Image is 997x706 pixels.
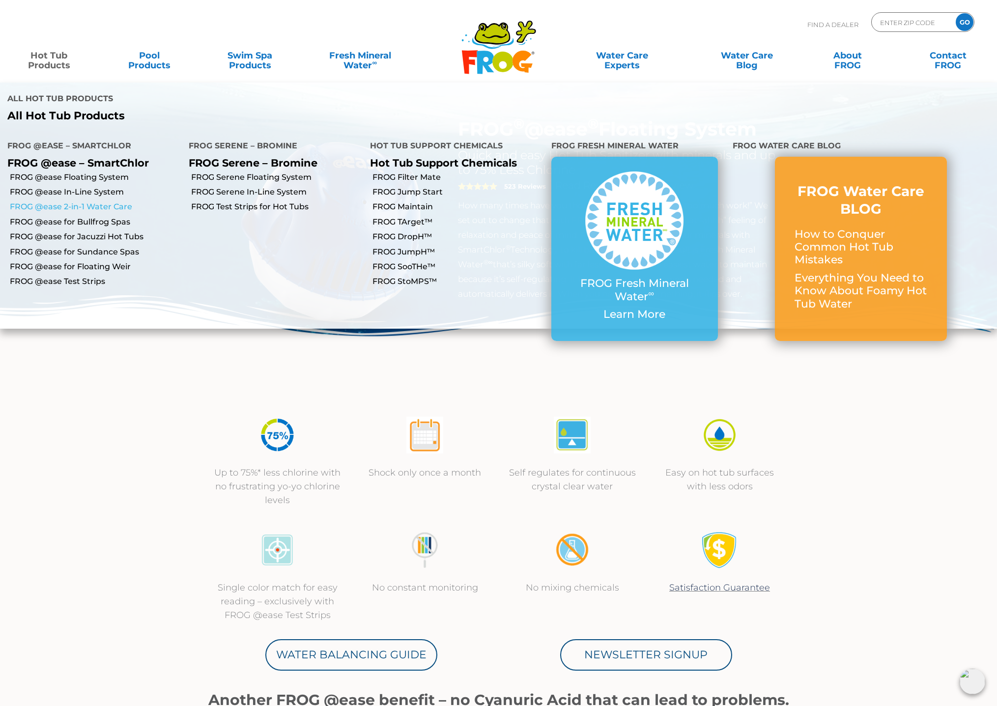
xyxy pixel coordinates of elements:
input: Zip Code Form [879,15,945,29]
a: FROG SooTHe™ [372,261,544,272]
h4: FROG @ease – SmartChlor [7,137,174,157]
p: Everything You Need to Know About Foamy Hot Tub Water [795,272,927,311]
p: Single color match for easy reading – exclusively with FROG @ease Test Strips [214,581,342,622]
img: icon-atease-easy-on [701,417,738,453]
a: Water Balancing Guide [265,639,437,671]
h4: FROG Water Care Blog [733,137,990,157]
a: Hot Tub Support Chemicals [370,157,517,169]
p: Up to 75%* less chlorine with no frustrating yo-yo chlorine levels [214,466,342,507]
h4: FROG Serene – Bromine [189,137,355,157]
a: AboutFROG [808,46,886,65]
a: Satisfaction Guarantee [669,582,770,593]
img: atease-icon-self-regulates [554,417,591,453]
h4: FROG Fresh Mineral Water [551,137,718,157]
a: FROG @ease Floating System [10,172,181,183]
a: FROG @ease 2-in-1 Water Care [10,201,181,212]
a: FROG Serene Floating System [191,172,363,183]
p: No constant monitoring [361,581,489,594]
p: Self regulates for continuous crystal clear water [509,466,636,493]
sup: ∞ [648,288,654,298]
h3: FROG Water Care BLOG [795,182,927,218]
a: Water CareBlog [708,46,786,65]
p: Find A Dealer [807,12,858,37]
a: FROG JumpH™ [372,247,544,257]
a: FROG Test Strips for Hot Tubs [191,201,363,212]
a: Hot TubProducts [10,46,88,65]
a: PoolProducts [111,46,189,65]
sup: ∞ [372,58,377,66]
a: FROG @ease Test Strips [10,276,181,287]
a: FROG Fresh Mineral Water∞ Learn More [571,171,698,326]
h4: Hot Tub Support Chemicals [370,137,537,157]
img: openIcon [960,669,985,694]
a: Swim SpaProducts [211,46,289,65]
img: no-mixing1 [554,532,591,568]
a: ContactFROG [909,46,987,65]
a: Newsletter Signup [560,639,732,671]
a: All Hot Tub Products [7,110,491,122]
a: Water CareExperts [559,46,686,65]
a: FROG StoMPS™ [372,276,544,287]
img: Satisfaction Guarantee Icon [701,532,738,568]
h4: All Hot Tub Products [7,90,491,110]
p: Shock only once a month [361,466,489,480]
p: FROG Serene – Bromine [189,157,355,169]
a: FROG Serene In-Line System [191,187,363,198]
p: No mixing chemicals [509,581,636,594]
img: no-constant-monitoring1 [406,532,443,568]
img: icon-atease-color-match [259,532,296,568]
a: Fresh MineralWater∞ [312,46,409,65]
a: FROG @ease In-Line System [10,187,181,198]
a: FROG @ease for Jacuzzi Hot Tubs [10,231,181,242]
p: How to Conquer Common Hot Tub Mistakes [795,228,927,267]
a: FROG Filter Mate [372,172,544,183]
p: Learn More [571,308,698,321]
input: GO [956,13,973,31]
a: FROG Jump Start [372,187,544,198]
a: FROG DropH™ [372,231,544,242]
a: FROG Water Care BLOG How to Conquer Common Hot Tub Mistakes Everything You Need to Know About Foa... [795,182,927,315]
a: FROG @ease for Floating Weir [10,261,181,272]
img: atease-icon-shock-once [406,417,443,453]
a: FROG @ease for Bullfrog Spas [10,217,181,227]
a: FROG Maintain [372,201,544,212]
a: FROG TArget™ [372,217,544,227]
p: FROG Fresh Mineral Water [571,277,698,303]
a: FROG @ease for Sundance Spas [10,247,181,257]
p: Easy on hot tub surfaces with less odors [656,466,784,493]
img: icon-atease-75percent-less [259,417,296,453]
p: FROG @ease – SmartChlor [7,157,174,169]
